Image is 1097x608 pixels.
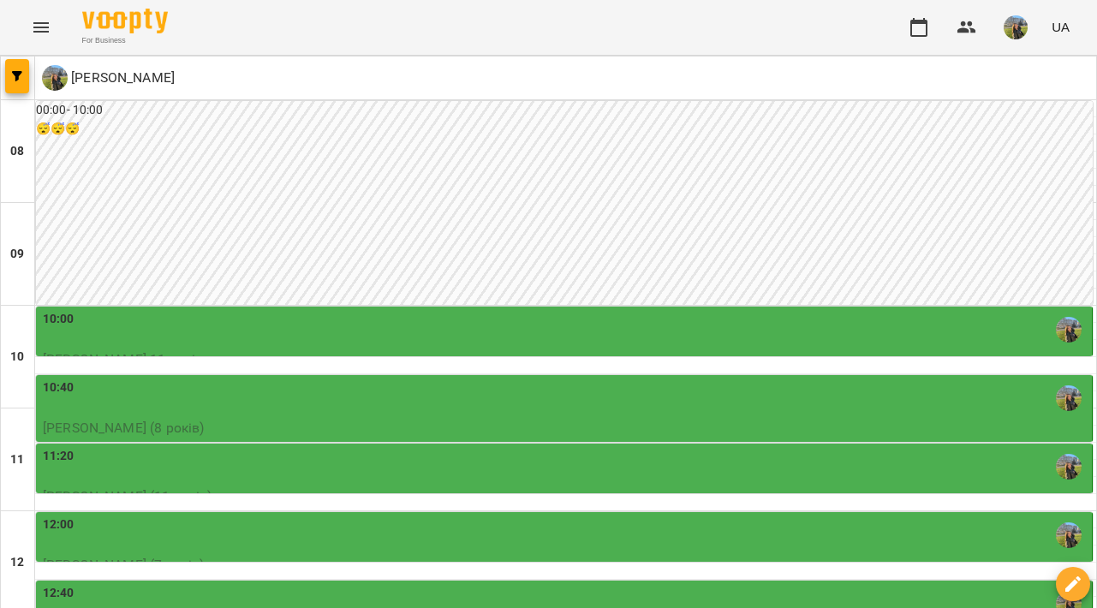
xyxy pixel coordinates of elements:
p: [PERSON_NAME] [68,68,175,88]
span: [PERSON_NAME] 11 років [43,351,203,367]
h6: 08 [10,142,24,161]
label: 10:00 [43,310,75,329]
span: [PERSON_NAME] (7 років) [43,557,204,573]
label: 10:40 [43,379,75,397]
a: Ш [PERSON_NAME] [42,65,175,91]
span: UA [1052,18,1070,36]
label: 12:00 [43,516,75,534]
h6: 09 [10,245,24,264]
p: Індивідуальний урок (45 хвилин) [43,438,1088,459]
h6: 😴😴😴 [36,120,1093,139]
img: Шамайло Наталія Миколаївна [1056,454,1082,480]
span: [PERSON_NAME] (11 років) [43,488,212,504]
label: 12:40 [43,584,75,603]
span: [PERSON_NAME] (8 років) [43,420,204,436]
img: Ш [42,65,68,91]
h6: 11 [10,450,24,469]
img: Шамайло Наталія Миколаївна [1056,522,1082,548]
h6: 00:00 - 10:00 [36,101,1093,120]
span: For Business [82,35,168,46]
img: Voopty Logo [82,9,168,33]
button: Menu [21,7,62,48]
img: Шамайло Наталія Миколаївна [1056,317,1082,343]
label: 11:20 [43,447,75,466]
h6: 10 [10,348,24,367]
button: UA [1045,11,1076,43]
img: Шамайло Наталія Миколаївна [1056,385,1082,411]
h6: 12 [10,553,24,572]
img: f0a73d492ca27a49ee60cd4b40e07bce.jpeg [1004,15,1028,39]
